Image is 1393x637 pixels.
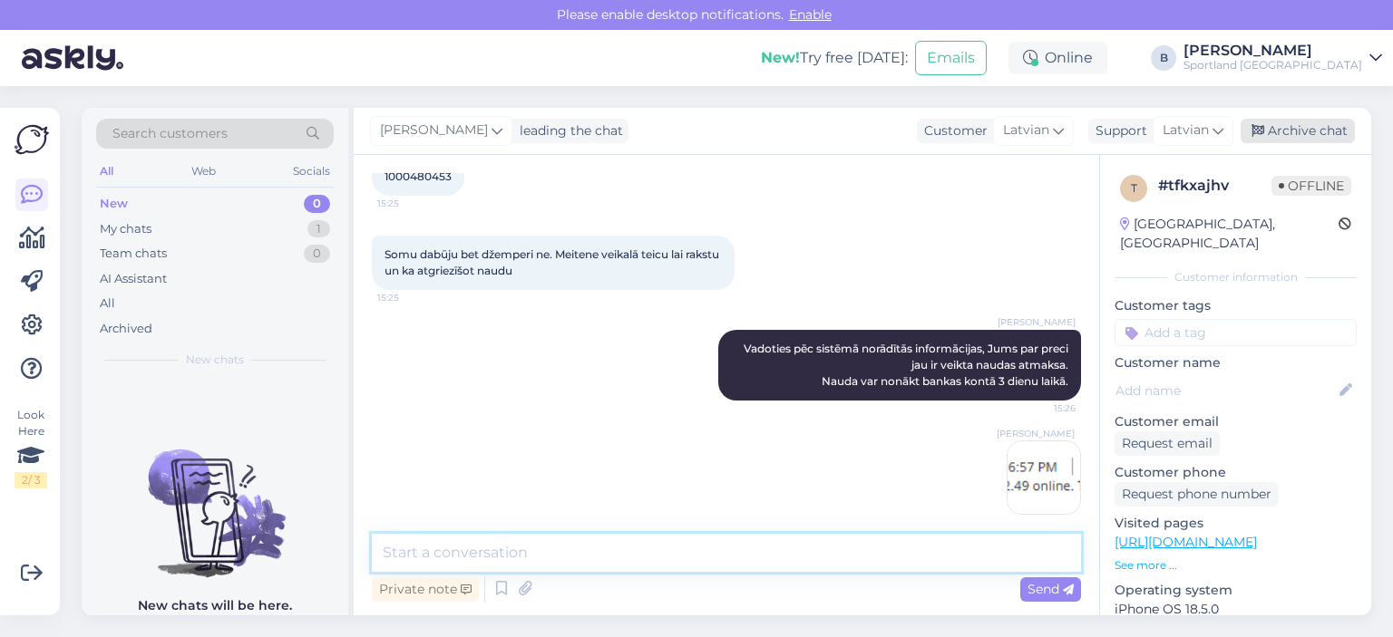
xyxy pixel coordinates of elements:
[1131,181,1137,195] span: t
[100,270,167,288] div: AI Assistant
[96,159,117,183] div: All
[100,294,115,313] div: All
[1115,581,1357,600] p: Operating system
[1115,269,1357,285] div: Customer information
[112,124,228,143] span: Search customers
[380,121,488,140] span: [PERSON_NAME]
[1008,42,1107,74] div: Online
[307,220,330,238] div: 1
[1115,296,1357,315] p: Customer tags
[1003,121,1049,140] span: Latvian
[377,291,445,304] span: 15:25
[1115,534,1257,550] a: [URL][DOMAIN_NAME]
[304,195,330,213] div: 0
[1241,119,1355,143] div: Archive chat
[1115,482,1279,507] div: Request phone number
[1184,43,1362,58] div: [PERSON_NAME]
[1088,121,1147,140] div: Support
[1115,353,1357,372] p: Customer name
[1163,121,1209,140] span: Latvian
[289,159,334,183] div: Socials
[15,122,49,157] img: Askly Logo
[1120,215,1339,253] div: [GEOGRAPHIC_DATA], [GEOGRAPHIC_DATA]
[1115,514,1357,533] p: Visited pages
[744,342,1071,388] span: Vadoties pēc sistēmā norādītās informācijas, Jums par preci jau ir veikta naudas atmaksa. Nauda v...
[377,197,445,210] span: 15:25
[1158,175,1271,197] div: # tfkxajhv
[915,41,987,75] button: Emails
[1115,557,1357,574] p: See more ...
[1115,600,1357,619] p: iPhone OS 18.5.0
[997,427,1075,440] span: [PERSON_NAME]
[100,245,167,263] div: Team chats
[15,472,47,488] div: 2 / 3
[82,417,348,580] img: No chats
[998,315,1076,329] span: [PERSON_NAME]
[512,121,623,140] div: leading the chat
[385,247,722,277] span: Somu dabūju bet džemperi ne. Meitene veikalā teicu lai rakstu un ka atgriezīšot naudu
[1028,581,1074,597] span: Send
[761,47,908,69] div: Try free [DATE]:
[372,577,479,602] div: Private note
[1115,431,1220,456] div: Request email
[100,195,128,213] div: New
[1271,176,1351,196] span: Offline
[1115,381,1336,401] input: Add name
[1008,401,1076,415] span: 15:26
[1007,515,1075,528] span: 15:26
[100,220,151,238] div: My chats
[186,352,244,368] span: New chats
[15,407,47,488] div: Look Here
[138,596,292,615] p: New chats will be here.
[917,121,988,140] div: Customer
[1115,412,1357,431] p: Customer email
[761,49,800,66] b: New!
[1008,441,1080,514] img: Attachment
[385,169,452,183] span: 1000480453
[304,245,330,263] div: 0
[1184,43,1382,72] a: [PERSON_NAME]Sportland [GEOGRAPHIC_DATA]
[1151,45,1176,71] div: B
[100,320,152,338] div: Archived
[1115,319,1357,346] input: Add a tag
[1115,463,1357,482] p: Customer phone
[188,159,219,183] div: Web
[784,6,837,23] span: Enable
[1184,58,1362,72] div: Sportland [GEOGRAPHIC_DATA]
